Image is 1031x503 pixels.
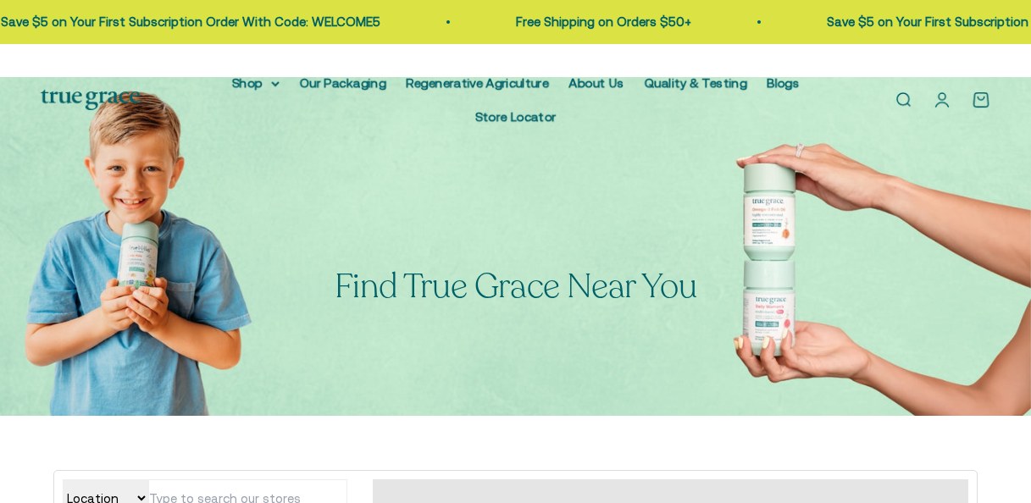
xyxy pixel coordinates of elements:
[232,73,280,93] summary: Shop
[569,75,624,90] a: About Us
[512,14,687,29] a: Free Shipping on Orders $50+
[475,109,557,124] a: Store Locator
[407,75,549,90] a: Regenerative Agriculture
[645,75,747,90] a: Quality & Testing
[300,75,386,90] a: Our Packaging
[335,263,696,309] split-lines: Find True Grace Near You
[768,75,800,90] a: Blogs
